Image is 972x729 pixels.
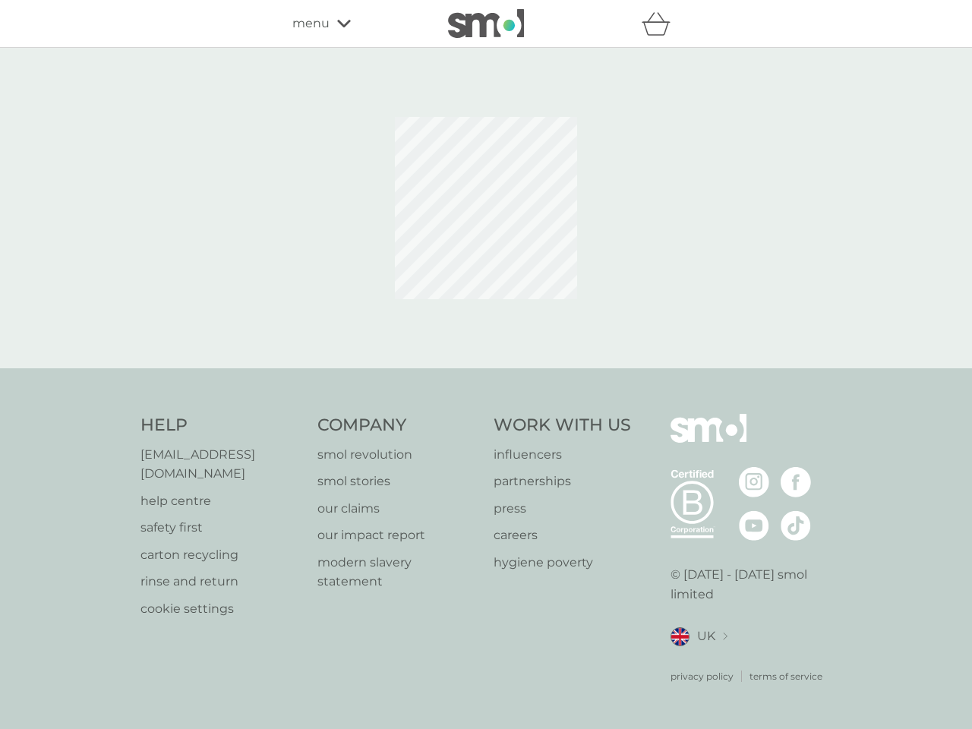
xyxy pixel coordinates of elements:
a: modern slavery statement [317,553,479,592]
img: visit the smol Instagram page [739,467,769,497]
a: safety first [140,518,302,538]
a: our claims [317,499,479,519]
a: hygiene poverty [494,553,631,573]
img: smol [448,9,524,38]
a: carton recycling [140,545,302,565]
div: basket [642,8,680,39]
img: visit the smol Facebook page [781,467,811,497]
img: visit the smol Tiktok page [781,510,811,541]
a: influencers [494,445,631,465]
a: partnerships [494,472,631,491]
a: our impact report [317,525,479,545]
span: UK [697,626,715,646]
h4: Company [317,414,479,437]
a: smol revolution [317,445,479,465]
img: select a new location [723,633,727,641]
a: privacy policy [671,669,734,683]
a: press [494,499,631,519]
a: smol stories [317,472,479,491]
a: rinse and return [140,572,302,592]
img: visit the smol Youtube page [739,510,769,541]
a: [EMAIL_ADDRESS][DOMAIN_NAME] [140,445,302,484]
h4: Help [140,414,302,437]
a: terms of service [750,669,822,683]
a: cookie settings [140,599,302,619]
a: careers [494,525,631,545]
img: UK flag [671,627,690,646]
img: smol [671,414,746,465]
p: © [DATE] - [DATE] smol limited [671,565,832,604]
span: menu [292,14,330,33]
a: help centre [140,491,302,511]
h4: Work With Us [494,414,631,437]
